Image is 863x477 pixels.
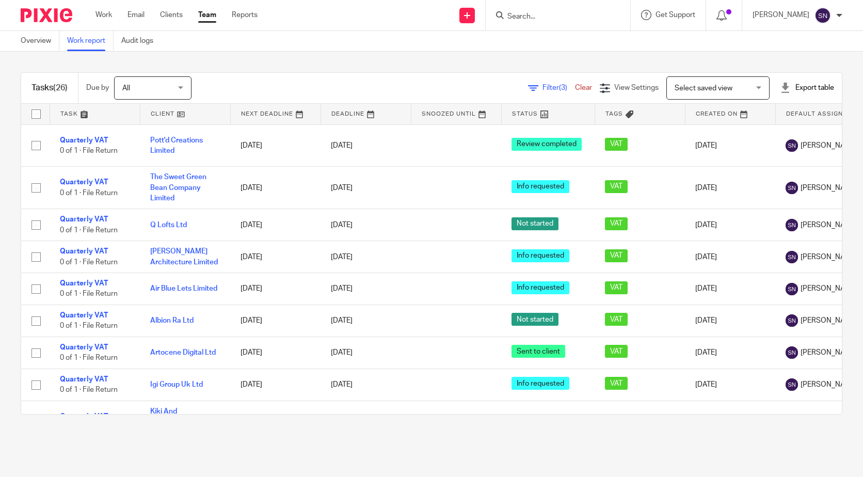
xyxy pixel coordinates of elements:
a: Work report [67,31,114,51]
span: Not started [512,217,558,230]
a: Artocene Digital Ltd [150,349,216,356]
span: Filter [542,84,575,91]
a: Overview [21,31,59,51]
span: All [122,85,130,92]
span: VAT [605,249,628,262]
span: VAT [605,313,628,326]
a: Quarterly VAT [60,179,108,186]
span: 0 of 1 · File Return [60,227,118,234]
a: Email [127,10,145,20]
img: svg%3E [786,346,798,359]
span: [PERSON_NAME] [801,283,857,294]
input: Search [506,12,599,22]
p: [PERSON_NAME] [753,10,809,20]
span: [PERSON_NAME] [801,379,857,390]
span: 0 of 1 · File Return [60,291,118,298]
td: [DATE] [685,401,775,443]
div: [DATE] [331,220,401,230]
a: Pott'd Creations Limited [150,137,203,154]
div: [DATE] [331,315,401,326]
span: Info requested [512,249,569,262]
img: svg%3E [786,378,798,391]
span: VAT [605,281,628,294]
span: VAT [605,377,628,390]
td: [DATE] [230,167,321,209]
img: Pixie [21,8,72,22]
div: [DATE] [331,252,401,262]
a: Quarterly VAT [60,344,108,351]
span: 0 of 1 · File Return [60,147,118,154]
h1: Tasks [31,83,68,93]
a: Quarterly VAT [60,137,108,144]
a: The Sweet Green Bean Company Limited [150,173,206,202]
span: Info requested [512,281,569,294]
span: Tags [605,111,623,117]
span: VAT [605,217,628,230]
a: Quarterly VAT [60,413,108,420]
span: Info requested [512,180,569,193]
a: Quarterly VAT [60,312,108,319]
p: Due by [86,83,109,93]
a: Q Lofts Ltd [150,221,187,229]
div: [DATE] [331,379,401,390]
span: Review completed [512,138,582,151]
a: Team [198,10,216,20]
span: [PERSON_NAME] [801,183,857,193]
span: [PERSON_NAME] [801,140,857,151]
img: svg%3E [786,251,798,263]
span: VAT [605,180,628,193]
a: Air Blue Lets Limited [150,285,217,292]
span: Select saved view [675,85,732,92]
span: 0 of 1 · File Return [60,355,118,362]
td: [DATE] [230,369,321,401]
span: [PERSON_NAME] [801,252,857,262]
td: [DATE] [230,305,321,337]
img: svg%3E [786,182,798,194]
div: [DATE] [331,283,401,294]
div: [DATE] [331,140,401,151]
img: svg%3E [786,139,798,152]
span: View Settings [614,84,659,91]
td: [DATE] [685,273,775,305]
span: Not started [512,313,558,326]
a: Igi Group Uk Ltd [150,381,203,388]
td: [DATE] [230,209,321,241]
span: Sent to client [512,345,565,358]
td: [DATE] [685,305,775,337]
a: Albion Ra Ltd [150,317,194,324]
span: 0 of 1 · File Return [60,189,118,197]
span: [PERSON_NAME] [801,220,857,230]
span: VAT [605,345,628,358]
a: Reports [232,10,258,20]
span: 0 of 1 · File Return [60,323,118,330]
td: [DATE] [685,209,775,241]
td: [DATE] [230,401,321,443]
a: Quarterly VAT [60,280,108,287]
img: svg%3E [786,219,798,231]
span: [PERSON_NAME] [801,347,857,358]
td: [DATE] [685,337,775,369]
span: VAT [605,138,628,151]
td: [DATE] [685,369,775,401]
span: (3) [559,84,567,91]
td: [DATE] [230,337,321,369]
td: [DATE] [685,241,775,273]
a: Audit logs [121,31,161,51]
td: [DATE] [685,124,775,167]
a: Clear [575,84,592,91]
td: [DATE] [685,167,775,209]
div: [DATE] [331,347,401,358]
span: (26) [53,84,68,92]
span: Get Support [656,11,695,19]
img: svg%3E [814,7,831,24]
div: [DATE] [331,183,401,193]
td: [DATE] [230,241,321,273]
a: Kiki And [PERSON_NAME] Limited [150,408,207,436]
span: Info requested [512,377,569,390]
img: svg%3E [786,314,798,327]
img: svg%3E [786,283,798,295]
span: [PERSON_NAME] [801,315,857,326]
span: 0 of 1 · File Return [60,259,118,266]
a: Quarterly VAT [60,376,108,383]
a: Clients [160,10,183,20]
